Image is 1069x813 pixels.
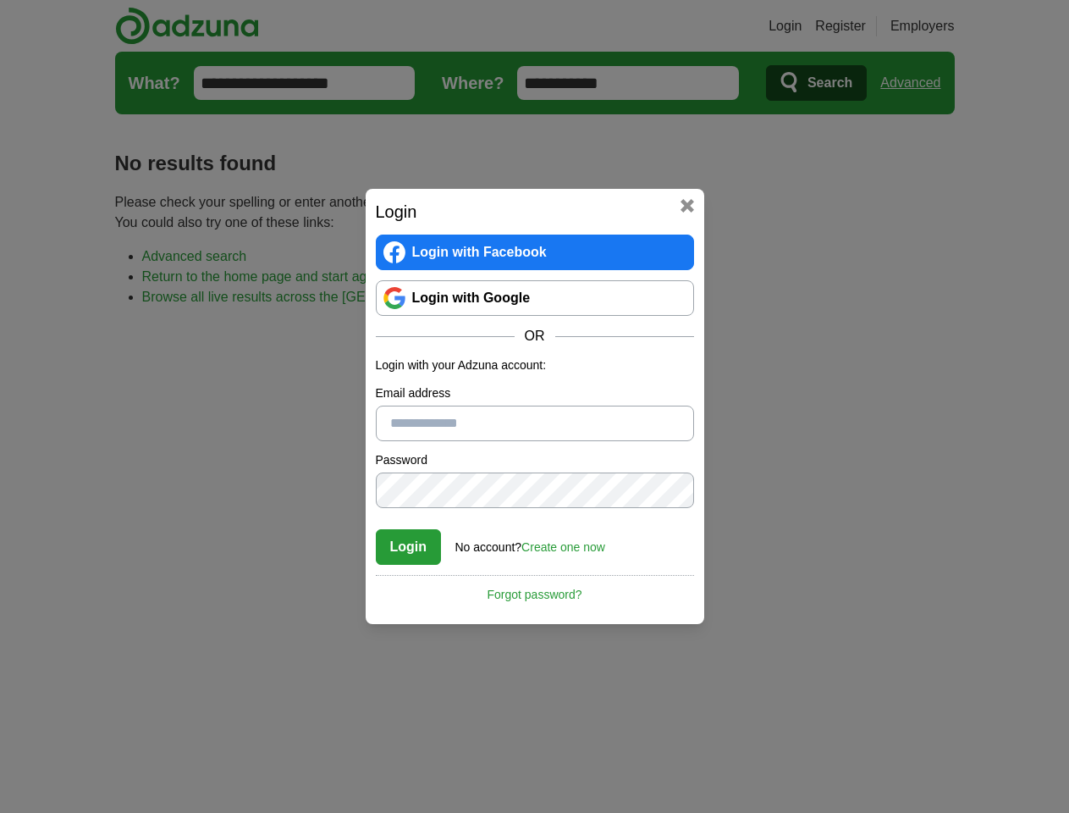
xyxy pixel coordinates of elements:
label: Password [376,451,694,469]
button: Login [376,529,442,565]
h2: Login [376,199,694,224]
div: No account? [455,528,605,556]
a: Login with Facebook [376,235,694,270]
span: OR [515,326,555,346]
p: Login with your Adzuna account: [376,357,694,374]
a: Login with Google [376,280,694,316]
a: Create one now [521,540,605,554]
label: Email address [376,384,694,402]
a: Forgot password? [376,575,694,604]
